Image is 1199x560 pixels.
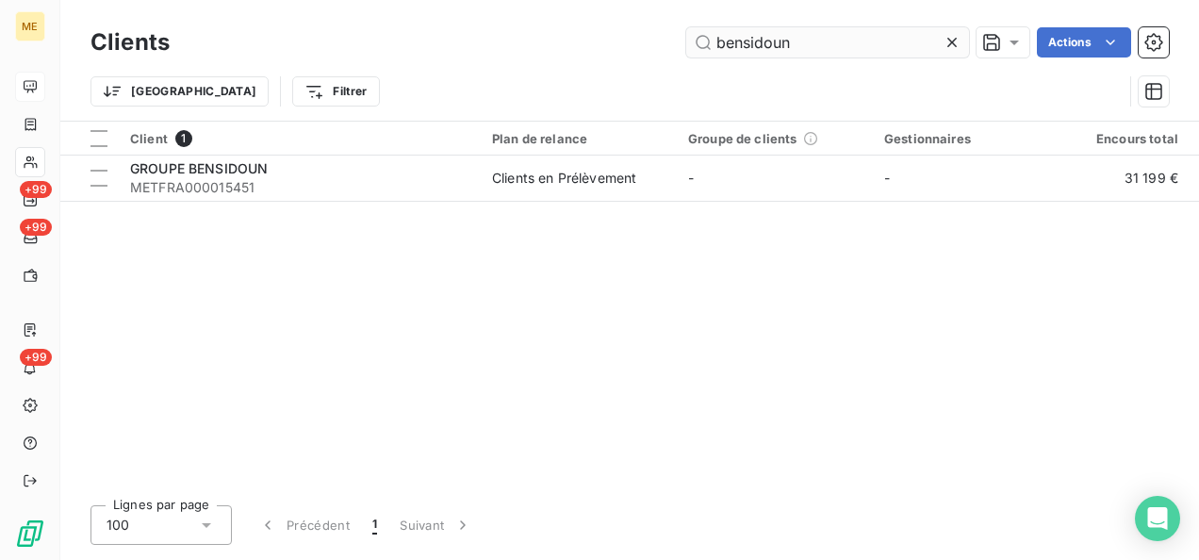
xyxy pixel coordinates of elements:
button: 1 [361,505,388,545]
span: 1 [175,130,192,147]
a: +99 [15,185,44,215]
span: - [688,170,694,186]
div: Encours total [1080,131,1178,146]
span: Client [130,131,168,146]
td: 31 199 € [1069,156,1190,201]
span: 1 [372,516,377,535]
button: Suivant [388,505,484,545]
h3: Clients [90,25,170,59]
button: Filtrer [292,76,379,107]
button: [GEOGRAPHIC_DATA] [90,76,269,107]
div: ME [15,11,45,41]
span: +99 [20,349,52,366]
img: Logo LeanPay [15,519,45,549]
div: Clients en Prélèvement [492,169,636,188]
span: GROUPE BENSIDOUN [130,160,268,176]
button: Précédent [247,505,361,545]
span: +99 [20,181,52,198]
button: Actions [1037,27,1131,58]
span: Groupe de clients [688,131,797,146]
a: +99 [15,222,44,253]
span: 100 [107,516,129,535]
div: Gestionnaires [884,131,1058,146]
input: Rechercher [686,27,969,58]
div: Plan de relance [492,131,665,146]
div: Open Intercom Messenger [1135,496,1180,541]
span: METFRA000015451 [130,178,469,197]
span: - [884,170,890,186]
span: +99 [20,219,52,236]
